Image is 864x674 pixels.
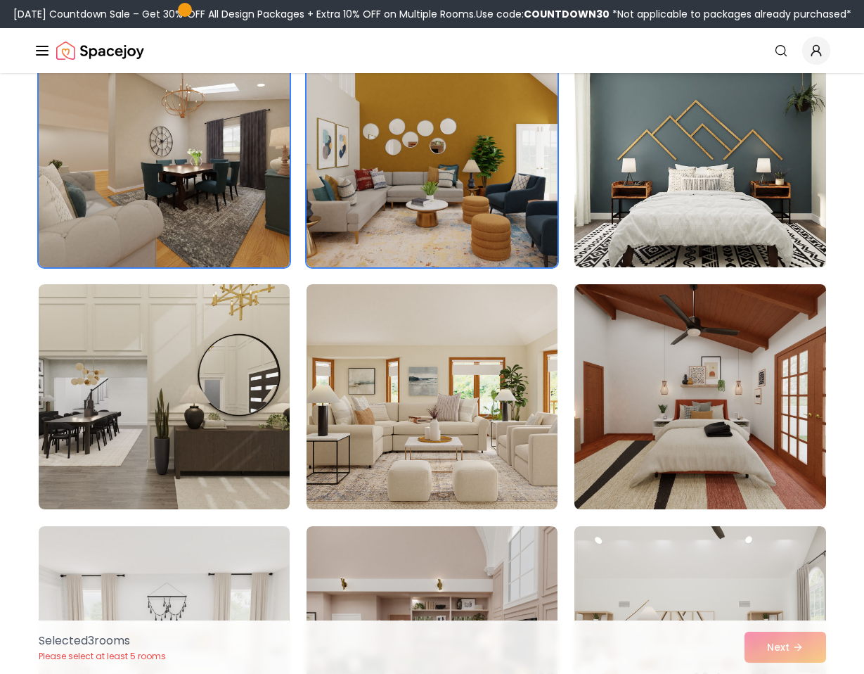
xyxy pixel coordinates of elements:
span: Use code: [476,7,610,21]
b: COUNTDOWN30 [524,7,610,21]
img: Room room-8 [307,42,557,267]
img: Spacejoy Logo [56,37,144,65]
nav: Global [34,28,830,73]
p: Selected 3 room s [39,632,166,649]
a: Spacejoy [56,37,144,65]
img: Room room-10 [39,284,290,509]
p: Please select at least 5 rooms [39,651,166,662]
img: Room room-11 [307,284,557,509]
img: Room room-7 [39,42,290,267]
div: [DATE] Countdown Sale – Get 30% OFF All Design Packages + Extra 10% OFF on Multiple Rooms. [13,7,851,21]
span: *Not applicable to packages already purchased* [610,7,851,21]
img: Room room-12 [568,279,832,515]
img: Room room-9 [574,42,825,267]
